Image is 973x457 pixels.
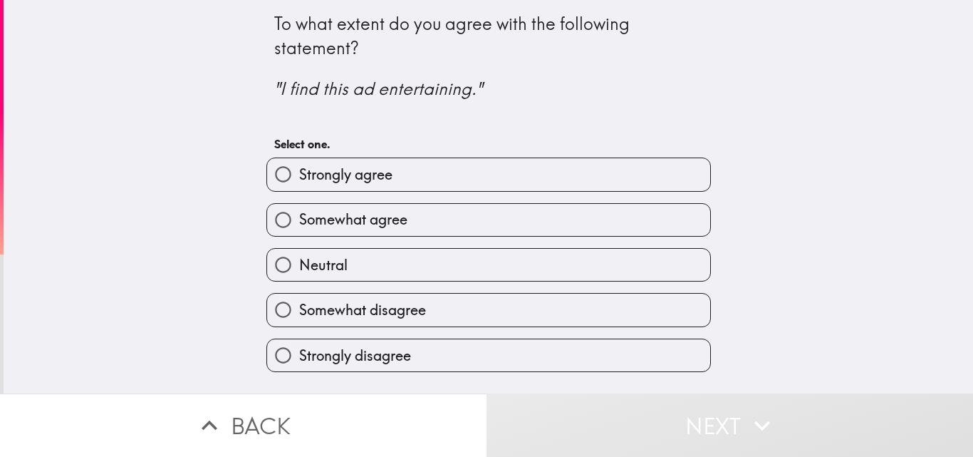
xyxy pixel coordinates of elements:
span: Strongly disagree [299,346,411,366]
div: To what extent do you agree with the following statement? [274,12,703,101]
button: Somewhat disagree [267,294,710,326]
button: Strongly agree [267,158,710,190]
span: Neutral [299,255,348,275]
i: "I find this ad entertaining." [274,78,482,99]
span: Somewhat disagree [299,300,426,320]
h6: Select one. [274,136,703,152]
button: Neutral [267,249,710,281]
button: Somewhat agree [267,204,710,236]
span: Strongly agree [299,165,392,185]
button: Next [486,394,973,457]
button: Strongly disagree [267,339,710,371]
span: Somewhat agree [299,210,407,230]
